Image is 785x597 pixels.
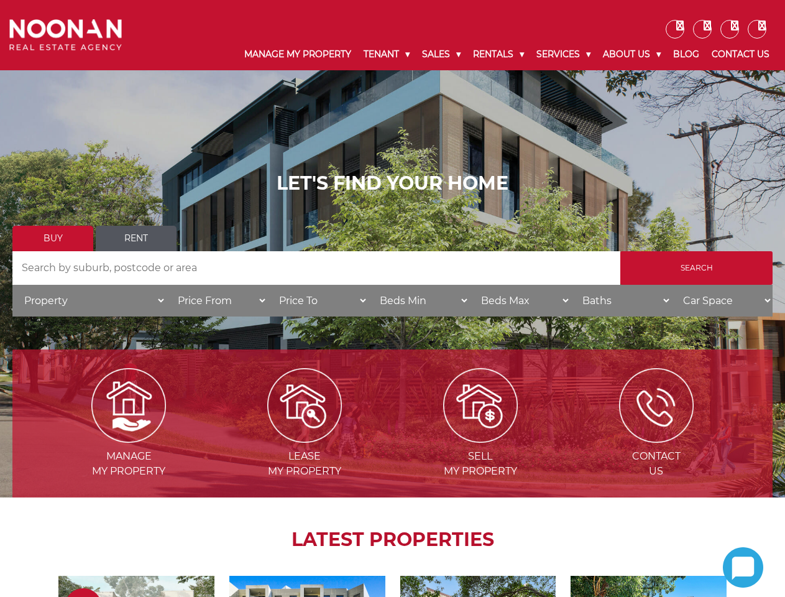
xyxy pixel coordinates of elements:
h2: LATEST PROPERTIES [44,529,741,551]
a: Manage my Property Managemy Property [42,399,216,477]
a: Buy [12,226,93,251]
h1: LET'S FIND YOUR HOME [12,172,773,195]
a: Lease my property Leasemy Property [218,399,392,477]
a: ICONS ContactUs [569,399,743,477]
a: Contact Us [705,39,776,70]
span: Sell my Property [394,449,567,479]
a: Tenant [357,39,416,70]
span: Lease my Property [218,449,392,479]
span: Contact Us [569,449,743,479]
a: Sell my property Sellmy Property [394,399,567,477]
img: Manage my Property [91,368,166,443]
a: Rentals [467,39,530,70]
a: Sales [416,39,467,70]
a: Blog [667,39,705,70]
img: ICONS [619,368,694,443]
a: Rent [96,226,177,251]
img: Sell my property [443,368,518,443]
img: Noonan Real Estate Agency [9,19,122,50]
a: About Us [597,39,667,70]
input: Search by suburb, postcode or area [12,251,620,285]
span: Manage my Property [42,449,216,479]
a: Services [530,39,597,70]
input: Search [620,251,773,285]
a: Manage My Property [238,39,357,70]
img: Lease my property [267,368,342,443]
